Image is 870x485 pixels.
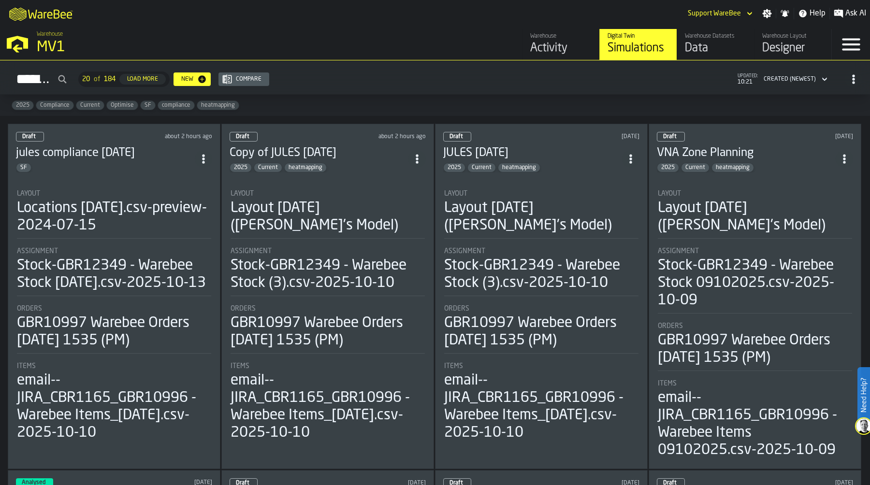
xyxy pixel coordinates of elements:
span: 2025 [657,164,679,171]
div: DropdownMenuValue-2 [760,73,829,85]
div: Title [17,362,211,370]
span: Items [17,362,36,370]
div: email--JIRA_CBR1165_GBR10996 - Warebee Items_[DATE].csv-2025-10-10 [444,372,638,442]
div: Compare [232,76,265,83]
a: link-to-/wh/i/3ccf57d1-1e0c-4a81-a3bb-c2011c5f0d50/simulations [599,29,677,60]
div: stat-Items [444,362,638,442]
div: ItemListCard-DashboardItemContainer [435,124,648,469]
div: ItemListCard-DashboardItemContainer [221,124,434,469]
div: Title [444,247,638,255]
div: Title [17,190,211,198]
span: 2025 [230,164,251,171]
div: Title [658,322,852,330]
div: Simulations [608,41,669,56]
section: card-SimulationDashboardCard-draft [443,180,639,443]
div: Title [17,305,211,313]
a: link-to-/wh/i/3ccf57d1-1e0c-4a81-a3bb-c2011c5f0d50/data [677,29,754,60]
div: stat-Orders [231,305,425,354]
span: Assignment [17,247,58,255]
span: Compliance [36,102,73,109]
div: status-0 2 [443,132,471,142]
div: stat-Layout [658,190,852,239]
div: Data [685,41,746,56]
span: Optimise [107,102,138,109]
section: card-SimulationDashboardCard-draft [230,180,426,443]
span: Orders [231,305,256,313]
label: button-toggle-Ask AI [830,8,870,19]
div: Stock-GBR12349 - Warebee Stock 09102025.csv-2025-10-09 [658,257,852,309]
span: Assignment [444,247,485,255]
button: button-Compare [218,72,269,86]
div: status-0 2 [657,132,685,142]
span: heatmapping [285,164,326,171]
div: email--JIRA_CBR1165_GBR10996 - Warebee Items_[DATE].csv-2025-10-10 [231,372,425,442]
span: 10:21 [738,79,758,86]
button: button-New [174,72,211,86]
span: Items [231,362,249,370]
span: Draft [236,134,249,140]
div: stat-Layout [17,190,211,239]
span: Draft [449,134,463,140]
span: SF [141,102,155,109]
div: Title [658,380,852,387]
div: Warehouse Layout [762,33,824,40]
div: Warehouse Datasets [685,33,746,40]
div: Title [231,190,425,198]
div: Title [658,190,852,198]
div: DropdownMenuValue-Support WareBee [684,8,754,19]
div: VNA Zone Planning [657,145,836,161]
div: email--JIRA_CBR1165_GBR10996 - Warebee Items_[DATE].csv-2025-10-10 [17,372,211,442]
div: New [177,76,197,83]
div: stat-Items [231,362,425,442]
div: stat-Layout [444,190,638,239]
div: ItemListCard-DashboardItemContainer [649,124,861,469]
span: Help [810,8,826,19]
span: Layout [444,190,467,198]
span: Layout [231,190,254,198]
div: Load More [123,76,162,83]
span: Items [444,362,463,370]
div: jules compliance 13.10.2025 [16,145,195,161]
span: of [94,75,100,83]
div: Title [444,305,638,313]
div: stat-Assignment [231,247,425,296]
div: MV1 [37,39,298,56]
div: Title [444,362,638,370]
div: Digital Twin [608,33,669,40]
div: Updated: 13/10/2025, 08:27:38 Created: 13/10/2025, 08:06:21 [129,133,212,140]
div: ButtonLoadMore-Load More-Prev-First-Last [74,71,174,87]
span: 2025 [444,164,465,171]
span: Draft [22,134,36,140]
div: stat-Items [658,380,852,459]
div: Locations [DATE].csv-preview-2024-07-15 [17,200,211,234]
div: Copy of JULES 10.09.2025 [230,145,408,161]
div: Updated: 13/10/2025, 08:05:04 Created: 13/10/2025, 08:05:04 [343,133,426,140]
span: Current [468,164,495,171]
span: heatmapping [197,102,239,109]
span: 184 [104,75,116,83]
div: Updated: 10/10/2025, 01:31:52 Created: 10/10/2025, 01:31:42 [770,133,853,140]
div: GBR10997 Warebee Orders [DATE] 1535 (PM) [658,332,852,367]
div: Title [231,247,425,255]
section: card-SimulationDashboardCard-draft [657,180,853,461]
div: status-0 2 [230,132,258,142]
div: Title [658,247,852,255]
div: Layout [DATE] ([PERSON_NAME]'s Model) [231,200,425,234]
div: Title [17,247,211,255]
div: stat-Orders [658,322,852,371]
label: button-toggle-Notifications [776,9,794,18]
div: Updated: 10/10/2025, 08:02:27 Created: 10/10/2025, 07:59:41 [556,133,639,140]
span: compliance [158,102,194,109]
label: button-toggle-Settings [758,9,776,18]
span: heatmapping [498,164,540,171]
div: Designer [762,41,824,56]
div: ItemListCard-DashboardItemContainer [8,124,220,469]
div: Title [231,305,425,313]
